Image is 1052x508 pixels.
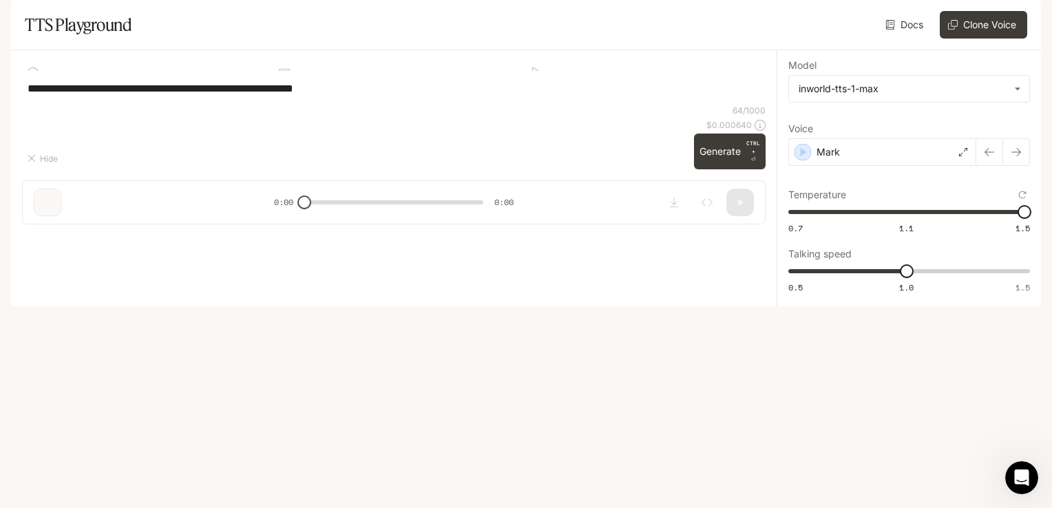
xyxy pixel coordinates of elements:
p: Voice [788,124,813,134]
button: Clone Voice [940,11,1027,39]
span: 1.5 [1016,282,1030,293]
p: Model [788,61,817,70]
p: $ 0.000640 [706,119,752,131]
div: inworld-tts-1-max [799,82,1007,96]
span: 1.0 [899,282,914,293]
p: ⏎ [746,139,760,164]
p: Mark [817,145,840,159]
button: GenerateCTRL +⏎ [694,134,766,169]
p: Temperature [788,190,846,200]
span: 0.5 [788,282,803,293]
p: 64 / 1000 [733,105,766,116]
div: inworld-tts-1-max [789,76,1029,102]
iframe: Intercom live chat [1005,461,1038,494]
button: Hide [22,147,66,169]
h1: TTS Playground [25,11,131,39]
span: 0.7 [788,222,803,234]
span: 1.5 [1016,222,1030,234]
span: 1.1 [899,222,914,234]
p: CTRL + [746,139,760,156]
button: Reset to default [1015,187,1030,202]
p: Talking speed [788,249,852,259]
a: Docs [883,11,929,39]
button: open drawer [10,7,35,32]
